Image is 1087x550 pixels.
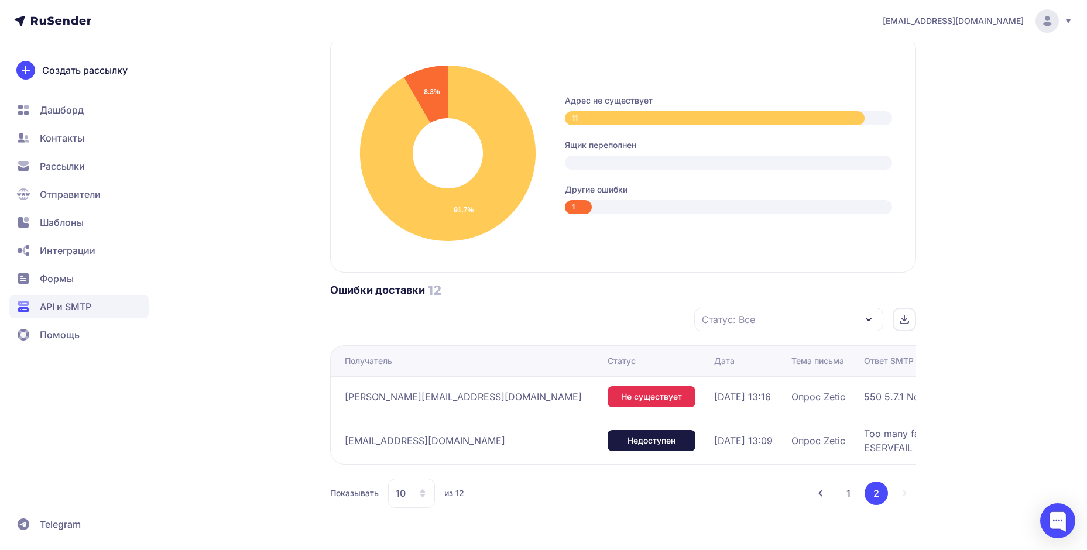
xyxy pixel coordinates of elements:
span: API и SMTP [40,300,91,314]
span: Статус: Все [702,312,755,326]
span: Не существует [621,391,682,403]
span: Формы [40,271,74,286]
span: Контакты [40,131,84,145]
div: Ящик переполнен [565,139,892,151]
span: [DATE] 13:09 [714,434,773,448]
a: Telegram [9,513,149,536]
span: из 12 [444,487,464,499]
button: 1 [837,482,860,505]
div: Статус [608,355,636,367]
span: Дашборд [40,103,84,117]
span: Интеграции [40,243,95,257]
span: Создать рассылку [42,63,128,77]
div: Ответ SMTP [864,355,914,367]
div: Адрес не существует [565,95,892,106]
span: Показывать [330,487,379,499]
div: 1 [565,200,592,214]
span: Недоступен [627,435,675,446]
span: Telegram [40,517,81,531]
div: 11 [565,111,865,125]
span: [EMAIL_ADDRESS][DOMAIN_NAME] [345,434,505,448]
span: Опрос Zetic [791,390,845,404]
span: Рассылки [40,159,85,173]
span: 10 [396,486,406,500]
span: [DATE] 13:16 [714,390,771,404]
h2: Ошибки доставки [330,283,425,297]
h3: 12 [427,282,441,298]
span: [EMAIL_ADDRESS][DOMAIN_NAME] [883,15,1024,27]
span: Помощь [40,328,80,342]
span: Опрос Zetic [791,434,845,448]
div: Другие ошибки [565,184,892,195]
span: [PERSON_NAME][EMAIL_ADDRESS][DOMAIN_NAME] [345,390,582,404]
div: Тема письма [791,355,844,367]
span: Отправители [40,187,101,201]
span: Шаблоны [40,215,84,229]
button: 2 [865,482,888,505]
div: Получатель [345,355,392,367]
div: Дата [714,355,735,367]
